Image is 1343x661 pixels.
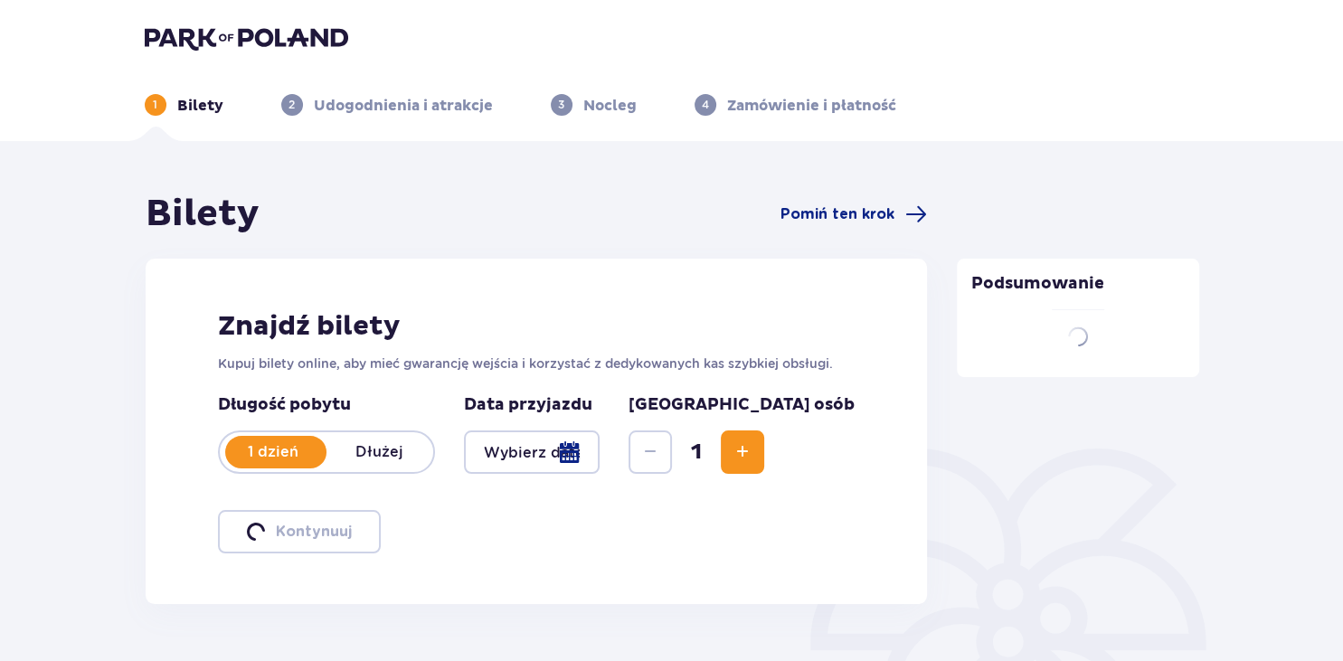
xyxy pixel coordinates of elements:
button: Decrease [629,430,672,474]
span: Pomiń ten krok [780,204,894,224]
button: Increase [721,430,764,474]
p: 1 [153,97,157,113]
p: Udogodnienia i atrakcje [314,96,493,116]
img: loader [1066,325,1090,348]
p: Bilety [177,96,223,116]
h2: Znajdź bilety [218,309,856,344]
img: Park of Poland logo [145,25,348,51]
p: Długość pobytu [218,394,435,416]
p: Zamówienie i płatność [727,96,896,116]
p: Data przyjazdu [464,394,592,416]
p: 2 [288,97,295,113]
p: Kupuj bilety online, aby mieć gwarancję wejścia i korzystać z dedykowanych kas szybkiej obsługi. [218,354,856,373]
p: [GEOGRAPHIC_DATA] osób [629,394,855,416]
button: loaderKontynuuj [218,510,381,553]
p: Podsumowanie [957,273,1199,309]
p: 1 dzień [220,442,326,462]
p: 4 [702,97,709,113]
p: Kontynuuj [276,522,352,542]
h1: Bilety [146,192,260,237]
p: Dłużej [326,442,433,462]
img: loader [247,523,265,541]
p: Nocleg [583,96,637,116]
p: 3 [558,97,564,113]
span: 1 [676,439,717,466]
a: Pomiń ten krok [780,203,927,225]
